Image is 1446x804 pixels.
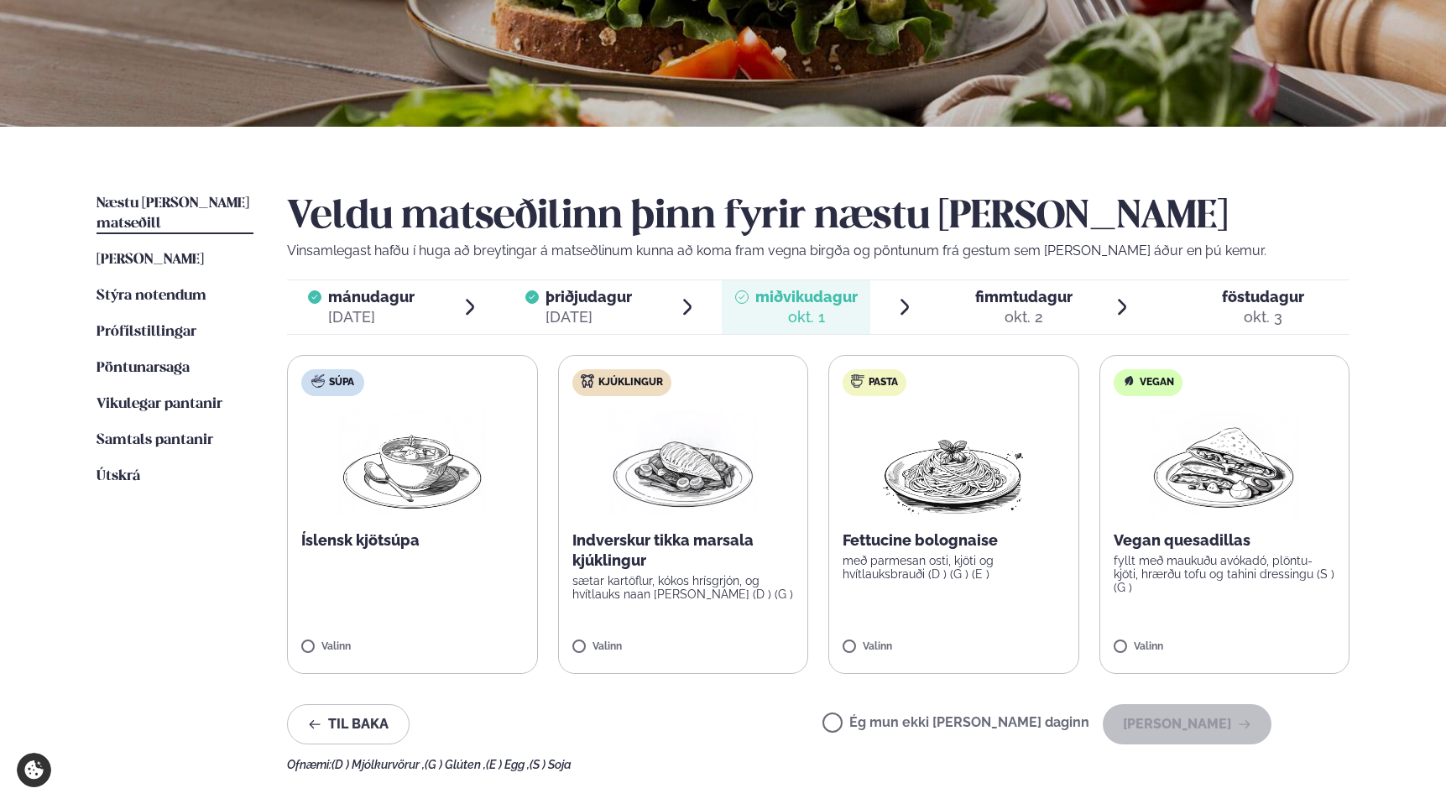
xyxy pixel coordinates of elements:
[97,325,196,339] span: Prófílstillingar
[329,376,354,389] span: Súpa
[287,704,410,744] button: Til baka
[843,554,1065,581] p: með parmesan osti, kjöti og hvítlauksbrauði (D ) (G ) (E )
[425,758,486,771] span: (G ) Glúten ,
[851,374,864,388] img: pasta.svg
[97,196,249,231] span: Næstu [PERSON_NAME] matseðill
[546,307,632,327] div: [DATE]
[287,758,1349,771] div: Ofnæmi:
[1103,704,1271,744] button: [PERSON_NAME]
[287,194,1349,241] h2: Veldu matseðilinn þinn fyrir næstu [PERSON_NAME]
[572,574,795,601] p: sætar kartöflur, kókos hrísgrjón, og hvítlauks naan [PERSON_NAME] (D ) (G )
[97,289,206,303] span: Stýra notendum
[328,307,415,327] div: [DATE]
[880,410,1027,517] img: Spagetti.png
[572,530,795,571] p: Indverskur tikka marsala kjúklingur
[1222,307,1304,327] div: okt. 3
[546,288,632,305] span: þriðjudagur
[17,753,51,787] a: Cookie settings
[843,530,1065,551] p: Fettucine bolognaise
[1114,554,1336,594] p: fyllt með maukuðu avókadó, plöntu-kjöti, hrærðu tofu og tahini dressingu (S ) (G )
[97,394,222,415] a: Vikulegar pantanir
[97,250,204,270] a: [PERSON_NAME]
[311,374,325,388] img: soup.svg
[97,467,140,487] a: Útskrá
[530,758,572,771] span: (S ) Soja
[328,288,415,305] span: mánudagur
[331,758,425,771] span: (D ) Mjólkurvörur ,
[97,431,213,451] a: Samtals pantanir
[1222,288,1304,305] span: föstudagur
[1140,376,1174,389] span: Vegan
[97,361,190,375] span: Pöntunarsaga
[1151,410,1298,517] img: Quesadilla.png
[97,469,140,483] span: Útskrá
[486,758,530,771] span: (E ) Egg ,
[755,307,858,327] div: okt. 1
[97,194,253,234] a: Næstu [PERSON_NAME] matseðill
[97,433,213,447] span: Samtals pantanir
[755,288,858,305] span: miðvikudagur
[287,241,1349,261] p: Vinsamlegast hafðu í huga að breytingar á matseðlinum kunna að koma fram vegna birgða og pöntunum...
[581,374,594,388] img: chicken.svg
[97,322,196,342] a: Prófílstillingar
[97,253,204,267] span: [PERSON_NAME]
[97,397,222,411] span: Vikulegar pantanir
[1114,530,1336,551] p: Vegan quesadillas
[338,410,486,517] img: Soup.png
[869,376,898,389] span: Pasta
[1122,374,1135,388] img: Vegan.svg
[97,286,206,306] a: Stýra notendum
[975,307,1073,327] div: okt. 2
[301,530,524,551] p: Íslensk kjötsúpa
[975,288,1073,305] span: fimmtudagur
[97,358,190,379] a: Pöntunarsaga
[598,376,663,389] span: Kjúklingur
[609,410,757,517] img: Chicken-breast.png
